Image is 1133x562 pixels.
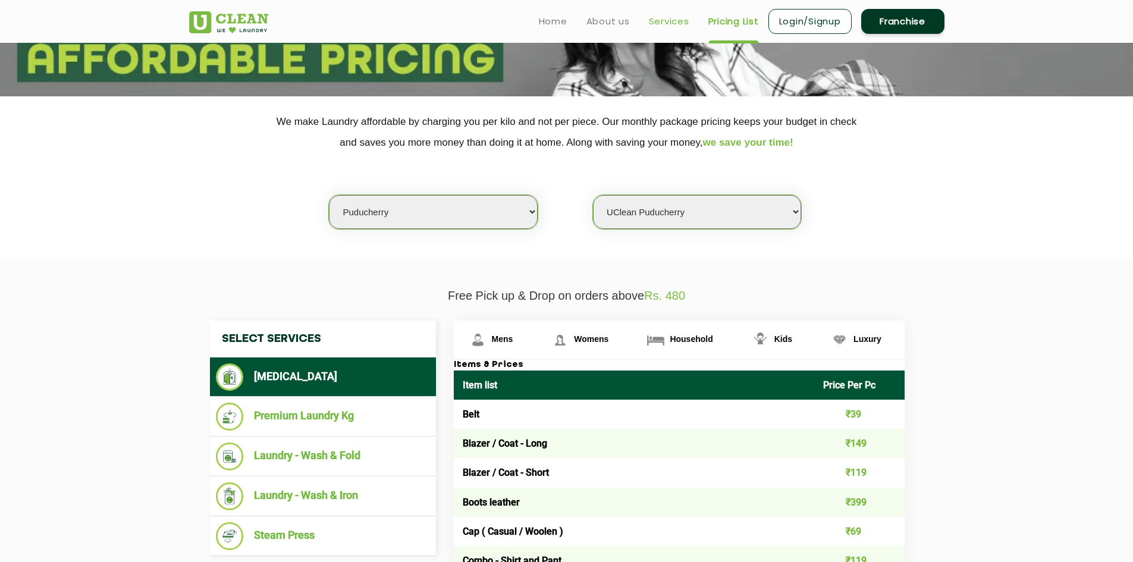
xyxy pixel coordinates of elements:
[216,442,244,470] img: Laundry - Wash & Fold
[216,363,244,391] img: Dry Cleaning
[814,517,905,546] td: ₹69
[645,329,666,350] img: Household
[216,482,244,510] img: Laundry - Wash & Iron
[216,522,244,550] img: Steam Press
[454,517,815,546] td: Cap ( Casual / Woolen )
[189,111,944,153] p: We make Laundry affordable by charging you per kilo and not per piece. Our monthly package pricin...
[768,9,852,34] a: Login/Signup
[550,329,570,350] img: Womens
[829,329,850,350] img: Luxury
[814,488,905,517] td: ₹399
[586,14,630,29] a: About us
[750,329,771,350] img: Kids
[467,329,488,350] img: Mens
[814,458,905,487] td: ₹119
[189,289,944,303] p: Free Pick up & Drop on orders above
[454,488,815,517] td: Boots leather
[454,429,815,458] td: Blazer / Coat - Long
[814,429,905,458] td: ₹149
[774,334,792,344] span: Kids
[210,321,436,357] h4: Select Services
[814,371,905,400] th: Price Per Pc
[814,400,905,429] td: ₹39
[539,14,567,29] a: Home
[216,482,430,510] li: Laundry - Wash & Iron
[861,9,944,34] a: Franchise
[216,363,430,391] li: [MEDICAL_DATA]
[189,11,268,33] img: UClean Laundry and Dry Cleaning
[574,334,608,344] span: Womens
[644,289,685,302] span: Rs. 480
[216,522,430,550] li: Steam Press
[216,403,244,431] img: Premium Laundry Kg
[492,334,513,344] span: Mens
[454,400,815,429] td: Belt
[703,137,793,148] span: we save your time!
[853,334,881,344] span: Luxury
[670,334,713,344] span: Household
[216,442,430,470] li: Laundry - Wash & Fold
[454,458,815,487] td: Blazer / Coat - Short
[454,360,905,371] h3: Items & Prices
[216,403,430,431] li: Premium Laundry Kg
[454,371,815,400] th: Item list
[649,14,689,29] a: Services
[708,14,759,29] a: Pricing List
